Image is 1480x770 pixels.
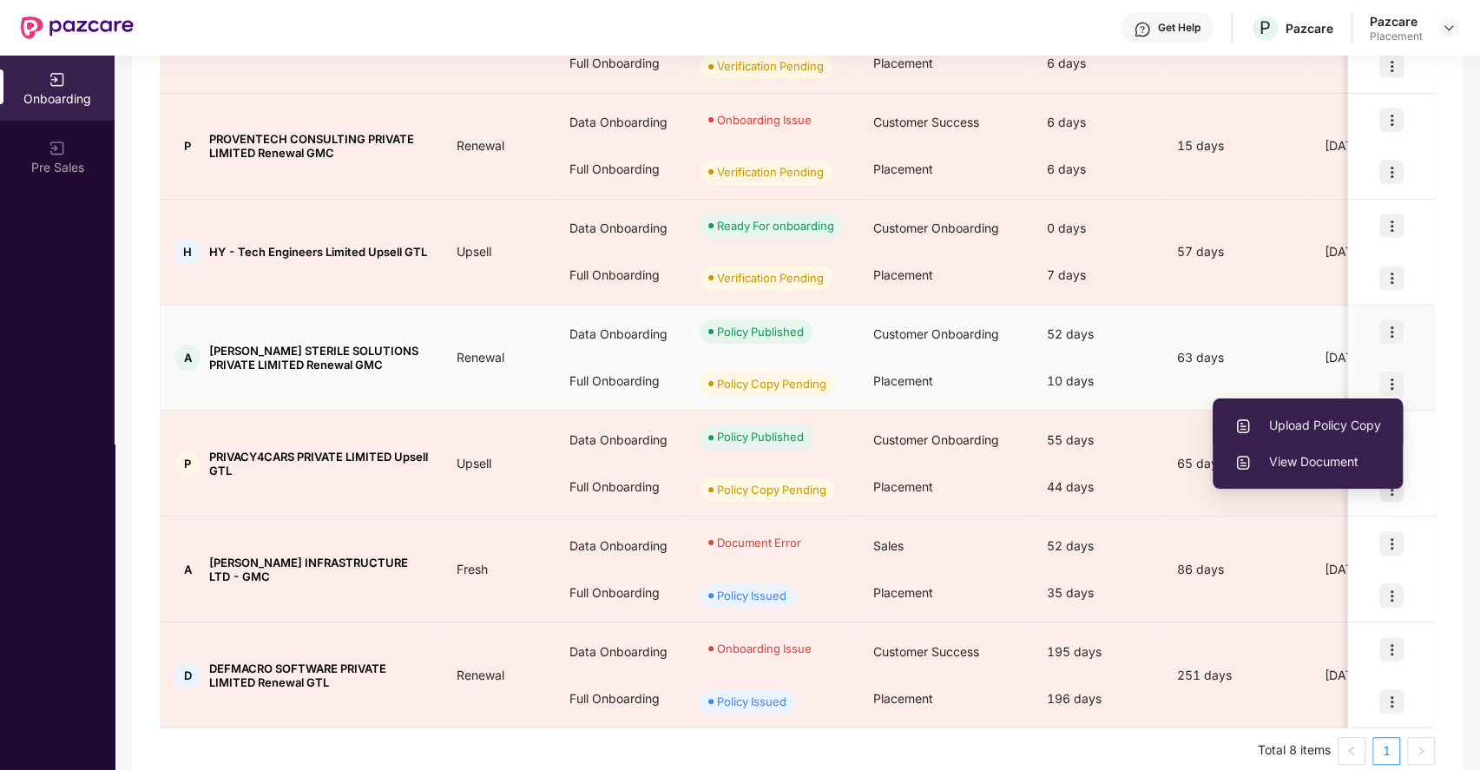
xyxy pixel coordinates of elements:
div: 57 days [1163,242,1311,261]
div: 10 days [1033,358,1163,405]
div: Policy Issued [717,693,786,710]
span: Placement [873,479,933,494]
span: Upload Policy Copy [1234,416,1381,435]
img: svg+xml;base64,PHN2ZyBpZD0iRHJvcGRvd24tMzJ4MzIiIHhtbG5zPSJodHRwOi8vd3d3LnczLm9yZy8yMDAwL3N2ZyIgd2... [1442,21,1456,35]
span: Sales [873,538,904,553]
div: 55 days [1033,417,1163,464]
div: 52 days [1033,523,1163,569]
div: Data Onboarding [556,205,686,252]
div: P [174,451,201,477]
div: [DATE] [1311,136,1441,155]
span: Renewal [443,350,518,365]
div: [DATE] [1311,242,1441,261]
div: Policy Published [717,323,804,340]
div: A [174,556,201,582]
div: 63 days [1163,348,1311,367]
span: Placement [873,56,933,70]
span: Customer Onboarding [873,432,999,447]
div: 196 days [1033,675,1163,722]
div: Verification Pending [717,57,824,75]
button: right [1407,737,1435,765]
img: icon [1379,266,1404,290]
span: right [1416,746,1426,756]
img: New Pazcare Logo [21,16,134,39]
div: 65 days [1163,454,1311,473]
div: Document Error [717,534,801,551]
img: icon [1379,214,1404,238]
div: A [174,345,201,371]
div: Placement [1370,30,1423,43]
div: H [174,239,201,265]
div: [DATE] [1311,666,1441,685]
button: left [1338,737,1365,765]
span: Fresh [443,562,502,576]
span: DEFMACRO SOFTWARE PRIVATE LIMITED Renewal GTL [209,661,429,689]
span: View Document [1234,452,1381,471]
div: Data Onboarding [556,417,686,464]
span: Renewal [443,138,518,153]
span: Upsell [443,456,505,471]
span: PROVENTECH CONSULTING PRIVATE LIMITED Renewal GMC [209,132,429,160]
div: Get Help [1158,21,1200,35]
div: 195 days [1033,629,1163,675]
div: 44 days [1033,464,1163,510]
div: 86 days [1163,560,1311,579]
div: Full Onboarding [556,146,686,193]
div: 251 days [1163,666,1311,685]
img: svg+xml;base64,PHN2ZyB3aWR0aD0iMjAiIGhlaWdodD0iMjAiIHZpZXdCb3g9IjAgMCAyMCAyMCIgZmlsbD0ibm9uZSIgeG... [49,140,66,157]
span: Upsell [443,244,505,259]
div: Full Onboarding [556,569,686,616]
img: icon [1379,689,1404,714]
img: icon [1379,319,1404,344]
li: Next Page [1407,737,1435,765]
span: P [1260,17,1271,38]
div: 6 days [1033,40,1163,87]
div: 6 days [1033,99,1163,146]
div: Policy Copy Pending [717,481,826,498]
div: Policy Published [717,428,804,445]
div: 0 days [1033,205,1163,252]
span: Placement [873,691,933,706]
div: Policy Issued [717,587,786,604]
div: 35 days [1033,569,1163,616]
img: icon [1379,583,1404,608]
div: Full Onboarding [556,40,686,87]
div: 52 days [1033,311,1163,358]
img: icon [1379,160,1404,184]
img: icon [1379,637,1404,661]
li: Previous Page [1338,737,1365,765]
img: svg+xml;base64,PHN2ZyBpZD0iVXBsb2FkX0xvZ3MiIGRhdGEtbmFtZT0iVXBsb2FkIExvZ3MiIHhtbG5zPSJodHRwOi8vd3... [1234,418,1252,435]
span: [PERSON_NAME] STERILE SOLUTIONS PRIVATE LIMITED Renewal GMC [209,344,429,372]
span: Customer Success [873,644,979,659]
div: Verification Pending [717,163,824,181]
span: Placement [873,267,933,282]
div: [DATE] [1311,560,1441,579]
div: [DATE] [1311,348,1441,367]
span: HY - Tech Engineers Limited Upsell GTL [209,245,427,259]
span: Placement [873,161,933,176]
span: Customer Onboarding [873,326,999,341]
img: icon [1379,54,1404,78]
span: [PERSON_NAME] INFRASTRUCTURE LTD - GMC [209,556,429,583]
div: Verification Pending [717,269,824,286]
div: Data Onboarding [556,311,686,358]
span: Placement [873,373,933,388]
div: 7 days [1033,252,1163,299]
img: icon [1379,372,1404,396]
div: Data Onboarding [556,99,686,146]
div: Onboarding Issue [717,640,812,657]
div: 15 days [1163,136,1311,155]
div: D [174,662,201,688]
a: 1 [1373,738,1399,764]
div: Pazcare [1370,13,1423,30]
img: svg+xml;base64,PHN2ZyBpZD0iSGVscC0zMngzMiIgeG1sbnM9Imh0dHA6Ly93d3cudzMub3JnLzIwMDAvc3ZnIiB3aWR0aD... [1134,21,1151,38]
span: Placement [873,585,933,600]
span: left [1346,746,1357,756]
div: Full Onboarding [556,464,686,510]
div: Policy Copy Pending [717,375,826,392]
span: Customer Success [873,115,979,129]
span: PRIVACY4CARS PRIVATE LIMITED Upsell GTL [209,450,429,477]
img: icon [1379,531,1404,556]
div: Full Onboarding [556,252,686,299]
span: Renewal [443,668,518,682]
